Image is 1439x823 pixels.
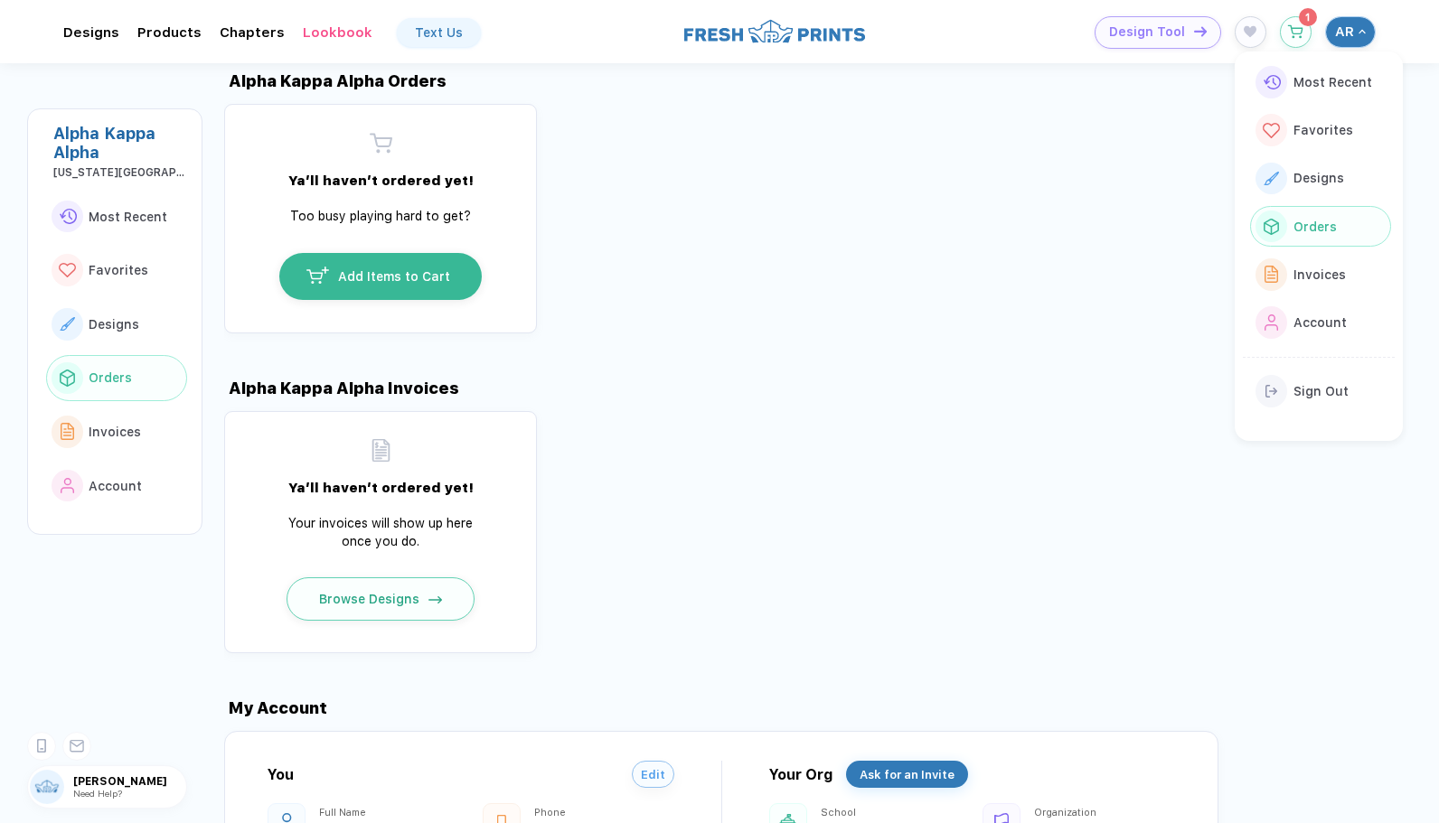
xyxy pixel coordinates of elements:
[1265,385,1278,397] img: link to icon
[1263,75,1281,90] img: link to icon
[46,193,187,240] button: link to iconMost Recent
[89,210,167,224] span: Most Recent
[1293,171,1344,185] span: Designs
[46,408,187,455] button: link to iconInvoices
[1250,158,1391,199] button: link to iconDesigns
[1293,123,1353,137] span: Favorites
[220,24,285,41] div: ChaptersToggle dropdown menu chapters
[287,577,475,621] button: Browse Designsicon
[1250,62,1391,103] button: link to iconMost Recent
[338,269,450,284] span: Add Items to Cart
[224,698,1439,717] div: My Account
[1250,206,1391,247] button: link to iconOrders
[428,596,442,603] img: icon
[73,775,186,788] span: [PERSON_NAME]
[60,369,75,386] img: link to icon
[1250,371,1391,412] button: link to iconSign Out
[1293,384,1349,398] span: Sign Out
[684,17,865,45] img: logo
[61,478,75,494] img: link to icon
[1305,12,1310,23] span: 1
[224,379,459,397] div: Alpha Kappa Alpha Invoices
[1293,315,1347,330] span: Account
[1194,26,1207,36] img: icon
[1250,302,1391,342] button: link to iconAccount
[46,301,187,348] button: link to iconDesigns
[319,592,419,606] span: Browse Designs
[1263,123,1280,138] img: link to icon
[1264,172,1279,185] img: link to icon
[59,263,76,278] img: link to icon
[224,71,447,90] div: Alpha Kappa Alpha Orders
[89,317,139,332] span: Designs
[1325,16,1376,48] button: AR
[61,423,75,440] img: link to icon
[1299,8,1317,26] sup: 1
[53,124,187,162] div: Alpha Kappa Alpha
[534,807,649,818] div: Phone
[303,24,372,41] div: LookbookToggle dropdown menu chapters
[46,355,187,402] button: link to iconOrders
[278,252,483,301] button: iconAdd Items to Cart
[860,768,955,781] span: Ask for an Invite
[60,317,75,331] img: link to icon
[63,24,119,41] div: DesignsToggle dropdown menu
[319,807,434,818] div: Full Name
[73,788,122,799] span: Need Help?
[1293,220,1337,234] span: Orders
[46,463,187,510] button: link to iconAccount
[268,766,294,783] div: You
[1109,24,1185,40] span: Design Tool
[1265,266,1279,283] img: link to icon
[632,761,674,788] button: Edit
[89,263,148,277] span: Favorites
[306,267,329,284] img: icon
[1250,110,1391,151] button: link to iconFavorites
[89,370,132,385] span: Orders
[272,480,489,496] div: Ya’ll haven’t ordered yet!
[641,768,665,781] span: Edit
[1034,807,1149,818] div: Organization
[53,166,187,179] div: Mississippi State University
[397,18,481,47] a: Text Us
[89,479,142,493] span: Account
[415,25,463,40] div: Text Us
[769,766,832,783] div: Your Org
[821,807,936,818] div: School
[1265,314,1279,331] img: link to icon
[1264,219,1279,235] img: link to icon
[1095,16,1221,49] button: Design Toolicon
[137,24,202,41] div: ProductsToggle dropdown menu
[59,209,77,224] img: link to icon
[1335,23,1354,40] span: AR
[1293,75,1372,89] span: Most Recent
[46,247,187,294] button: link to iconFavorites
[272,173,489,189] div: Ya’ll haven’t ordered yet!
[303,24,372,41] div: Lookbook
[30,770,64,804] img: user profile
[272,514,489,550] div: Your invoices will show up here once you do.
[89,425,141,439] span: Invoices
[272,207,489,225] div: Too busy playing hard to get?
[846,761,968,788] button: Ask for an Invite
[1250,254,1391,295] button: link to iconInvoices
[1293,267,1346,282] span: Invoices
